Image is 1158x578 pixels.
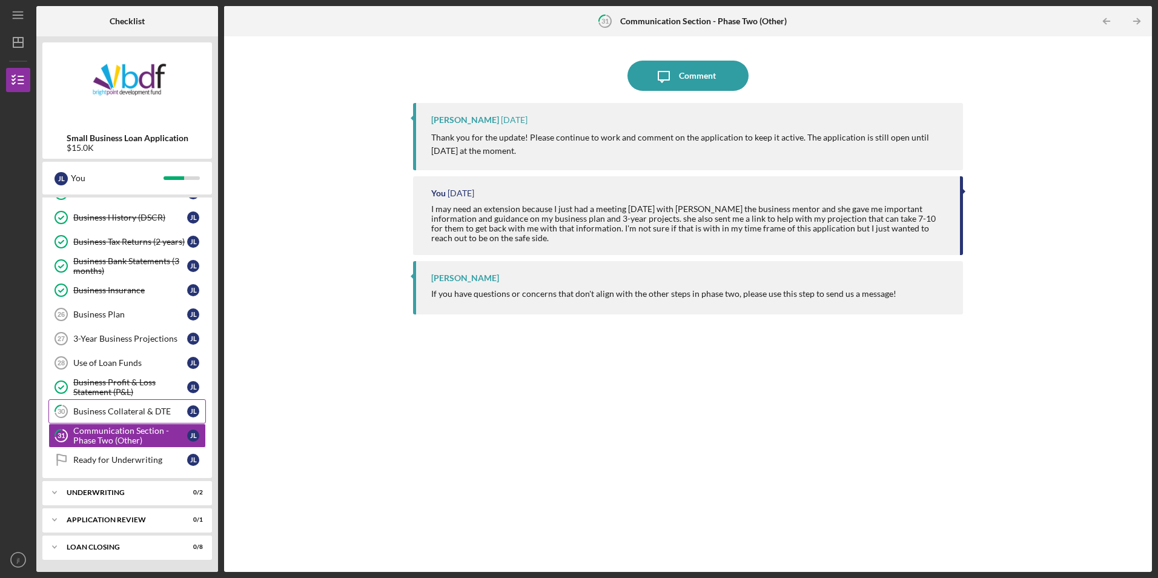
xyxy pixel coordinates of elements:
tspan: 31 [58,432,65,440]
div: Loan Closing [67,543,173,551]
div: Communication Section - Phase Two (Other) [73,426,187,445]
div: 0 / 1 [181,516,203,523]
div: j l [187,430,199,442]
div: Business Insurance [73,285,187,295]
a: Business History (DSCR)jl [48,205,206,230]
a: 31Communication Section - Phase Two (Other)jl [48,424,206,448]
tspan: 31 [601,17,609,25]
div: Use of Loan Funds [73,358,187,368]
text: jl [16,557,19,563]
b: Communication Section - Phase Two (Other) [620,16,787,26]
div: Business Tax Returns (2 years) [73,237,187,247]
time: 2025-08-21 13:23 [501,115,528,125]
div: j l [187,454,199,466]
div: Ready for Underwriting [73,455,187,465]
b: Small Business Loan Application [67,133,188,143]
div: [PERSON_NAME] [431,273,499,283]
a: 26Business Planjl [48,302,206,327]
div: Application Review [67,516,173,523]
div: j l [187,260,199,272]
div: $15.0K [67,143,188,153]
div: Business Plan [73,310,187,319]
div: j l [187,333,199,345]
div: 0 / 8 [181,543,203,551]
img: Product logo [42,48,212,121]
div: [PERSON_NAME] [431,115,499,125]
a: Business Profit & Loss Statement (P&L)jl [48,375,206,399]
a: 273-Year Business Projectionsjl [48,327,206,351]
div: 3-Year Business Projections [73,334,187,344]
button: Comment [627,61,749,91]
div: Business Collateral & DTE [73,407,187,416]
div: 0 / 2 [181,489,203,496]
div: Business History (DSCR) [73,213,187,222]
a: 30Business Collateral & DTEjl [48,399,206,424]
div: Underwriting [67,489,173,496]
tspan: 26 [58,311,65,318]
p: Thank you for the update! Please continue to work and comment on the application to keep it activ... [431,131,950,158]
div: I may need an extension because I just had a meeting [DATE] with [PERSON_NAME] the business mento... [431,204,947,243]
b: Checklist [110,16,145,26]
div: Business Profit & Loss Statement (P&L) [73,377,187,397]
div: j l [187,308,199,321]
tspan: 30 [58,408,65,416]
a: Business Bank Statements (3 months)jl [48,254,206,278]
div: Comment [679,61,716,91]
time: 2025-08-20 16:41 [448,188,474,198]
div: Business Bank Statements (3 months) [73,256,187,276]
div: j l [187,357,199,369]
a: Business Tax Returns (2 years)jl [48,230,206,254]
button: jl [6,548,30,572]
tspan: 28 [58,359,65,367]
div: You [431,188,446,198]
div: j l [55,172,68,185]
a: 28Use of Loan Fundsjl [48,351,206,375]
div: You [71,168,164,188]
div: j l [187,236,199,248]
div: j l [187,284,199,296]
a: Business Insurancejl [48,278,206,302]
a: Ready for Underwritingjl [48,448,206,472]
div: j l [187,405,199,417]
div: j l [187,211,199,224]
div: j l [187,381,199,393]
tspan: 27 [58,335,65,342]
div: If you have questions or concerns that don't align with the other steps in phase two, please use ... [431,289,896,299]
